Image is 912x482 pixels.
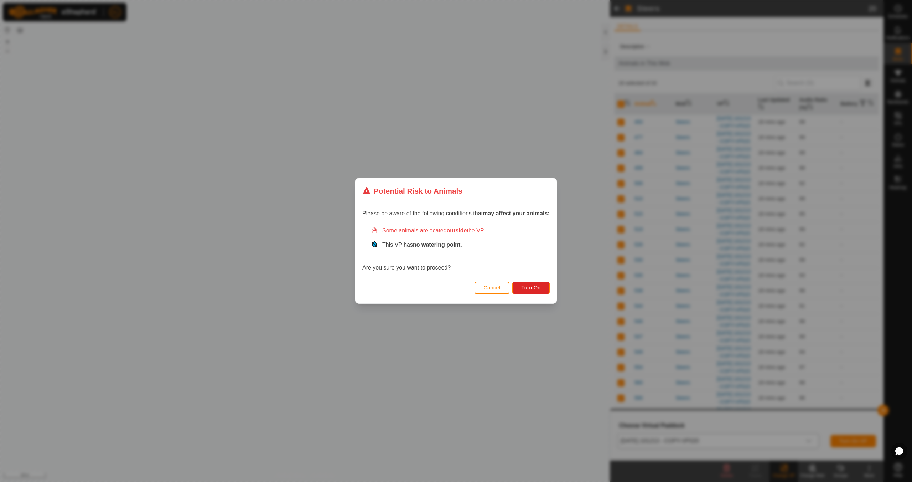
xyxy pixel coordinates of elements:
[475,282,510,294] button: Cancel
[513,282,550,294] button: Turn On
[371,227,550,235] div: Some animals are
[484,285,501,291] span: Cancel
[362,227,550,272] div: Are you sure you want to proceed?
[447,228,467,234] strong: outside
[382,242,462,248] span: This VP has
[362,211,550,217] span: Please be aware of the following conditions that
[362,185,462,196] div: Potential Risk to Animals
[413,242,462,248] strong: no watering point.
[428,228,485,234] span: located the VP.
[522,285,541,291] span: Turn On
[483,211,550,217] strong: may affect your animals:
